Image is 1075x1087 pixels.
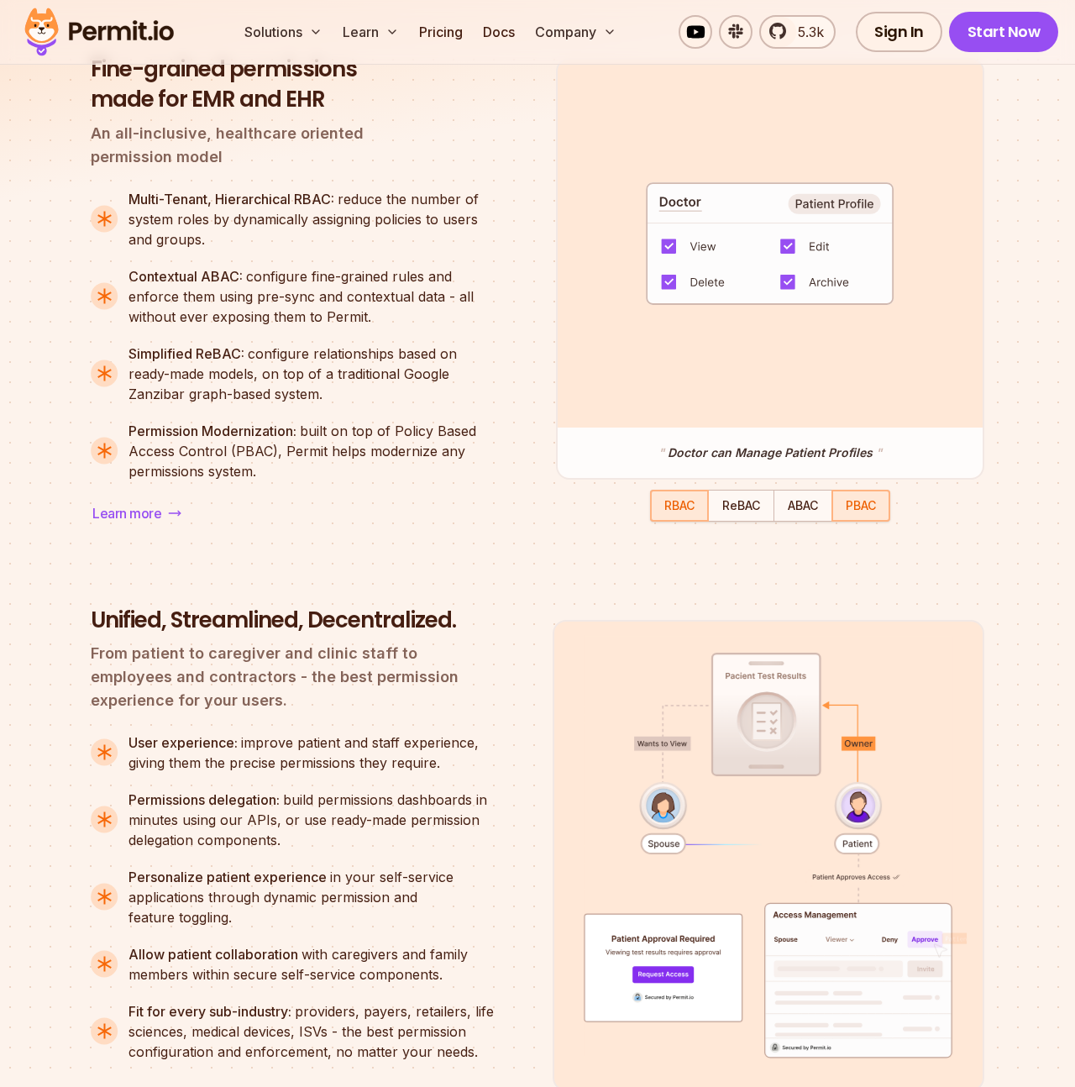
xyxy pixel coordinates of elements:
span: RBAC [664,498,695,512]
span: 5.3k [788,22,824,42]
div: build permissions dashboards in minutes using our APIs, or use ready-made permission delegation c... [128,790,494,850]
strong: Allow patient collaboration [128,946,302,963]
img: Permit logo [17,3,181,60]
span: ReBAC [722,498,760,512]
h3: Unified, Streamlined, Decentralized. [91,606,494,636]
div: with caregivers and family members within secure self-service components. [128,944,494,985]
a: Docs [476,15,522,49]
div: in your self-service applications through dynamic permission and feature toggling. [128,867,494,927]
img: RBAC [646,182,894,305]
span: " [876,445,882,459]
a: Learn more [91,501,183,525]
strong: Permission Modernization: [128,423,300,439]
span: Learn more [92,503,161,523]
div: providers, payers, retailers, life sciences, medical devices, ISVs - the best permission configur... [128,1001,494,1062]
button: Learn [336,15,406,49]
p: An all-inclusive, healthcare oriented permission model [91,122,494,169]
a: Sign In [856,12,942,52]
span: PBAC [846,498,876,512]
strong: Permissions delegation: [128,791,283,808]
button: Solutions [238,15,329,49]
strong: Multi-Tenant, Hierarchical RBAC: [128,191,338,207]
div: improve patient and staff experience, giving them the precise permissions they require. [128,733,494,773]
div: reduce the number of system roles by dynamically assigning policies to users and groups. [128,189,494,249]
h3: Fine-grained permissions made for EMR and EHR [91,55,494,115]
div: configure relationships based on ready-made models, on top of a traditional Google Zanzibar graph... [128,344,494,404]
strong: Fit for every sub-industry: [128,1003,295,1020]
span: " [658,445,664,459]
strong: Simplified ReBAC: [128,345,248,362]
div: configure fine-grained rules and enforce them using pre-sync and contextual data - all without ev... [128,266,494,327]
button: Company [528,15,623,49]
a: 5.3k [759,15,836,49]
span: ABAC [788,498,818,512]
p: Doctor can Manage Patient Profiles [574,444,966,461]
p: From patient to caregiver and clinic staff to employees and contractors - the best permission exp... [91,642,494,712]
a: Pricing [412,15,469,49]
strong: Contextual ABAC: [128,268,246,285]
strong: User experience: [128,734,241,751]
div: built on top of Policy Based Access Control (PBAC), Permit helps modernize any permissions system. [128,421,494,481]
a: Start Now [949,12,1059,52]
strong: Personalize patient experience [128,869,330,885]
